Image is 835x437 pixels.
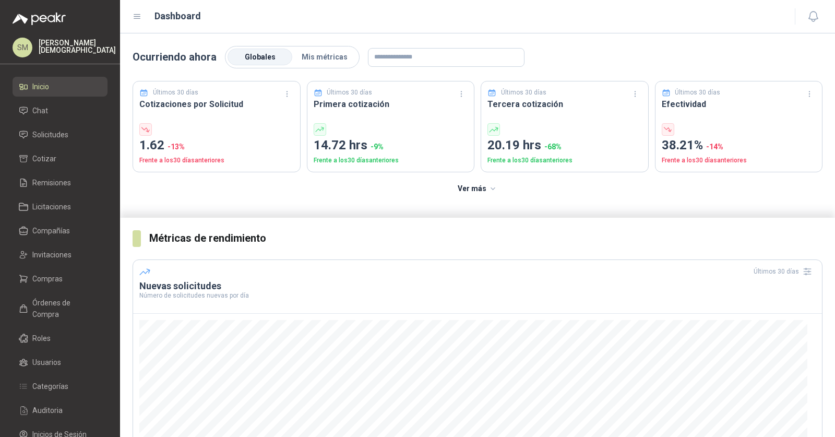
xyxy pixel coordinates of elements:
button: Ver más [452,179,504,199]
span: Mis métricas [302,53,348,61]
span: -9 % [371,143,384,151]
a: Solicitudes [13,125,108,145]
span: -13 % [168,143,185,151]
div: SM [13,38,32,57]
a: Remisiones [13,173,108,193]
p: 14.72 hrs [314,136,468,156]
p: Frente a los 30 días anteriores [662,156,816,166]
p: 1.62 [139,136,294,156]
h3: Métricas de rendimiento [149,230,822,246]
span: Remisiones [32,177,71,188]
span: Invitaciones [32,249,71,261]
h3: Cotizaciones por Solicitud [139,98,294,111]
a: Órdenes de Compra [13,293,108,324]
p: 38.21% [662,136,816,156]
a: Chat [13,101,108,121]
p: Número de solicitudes nuevas por día [139,292,816,299]
p: Frente a los 30 días anteriores [139,156,294,166]
span: Categorías [32,381,68,392]
div: Últimos 30 días [754,263,816,280]
p: [PERSON_NAME] [DEMOGRAPHIC_DATA] [39,39,116,54]
h1: Dashboard [154,9,201,23]
span: Auditoria [32,405,63,416]
h3: Primera cotización [314,98,468,111]
span: Compras [32,273,63,285]
a: Compras [13,269,108,289]
p: Frente a los 30 días anteriores [314,156,468,166]
img: Logo peakr [13,13,66,25]
span: Órdenes de Compra [32,297,98,320]
a: Compañías [13,221,108,241]
span: Licitaciones [32,201,71,212]
p: Últimos 30 días [501,88,546,98]
p: Últimos 30 días [327,88,372,98]
a: Usuarios [13,352,108,372]
a: Auditoria [13,400,108,420]
span: Chat [32,105,48,116]
p: Ocurriendo ahora [133,49,217,65]
a: Roles [13,328,108,348]
a: Categorías [13,376,108,396]
a: Invitaciones [13,245,108,265]
h3: Nuevas solicitudes [139,280,816,292]
a: Licitaciones [13,197,108,217]
span: Compañías [32,225,70,237]
span: Usuarios [32,357,61,368]
h3: Tercera cotización [487,98,642,111]
a: Inicio [13,77,108,97]
span: Cotizar [32,153,56,164]
p: 20.19 hrs [487,136,642,156]
h3: Efectividad [662,98,816,111]
p: Frente a los 30 días anteriores [487,156,642,166]
a: Cotizar [13,149,108,169]
p: Últimos 30 días [675,88,720,98]
p: Últimos 30 días [153,88,198,98]
span: Roles [32,333,51,344]
span: Inicio [32,81,49,92]
span: Globales [245,53,276,61]
span: -14 % [706,143,723,151]
span: -68 % [544,143,562,151]
span: Solicitudes [32,129,68,140]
